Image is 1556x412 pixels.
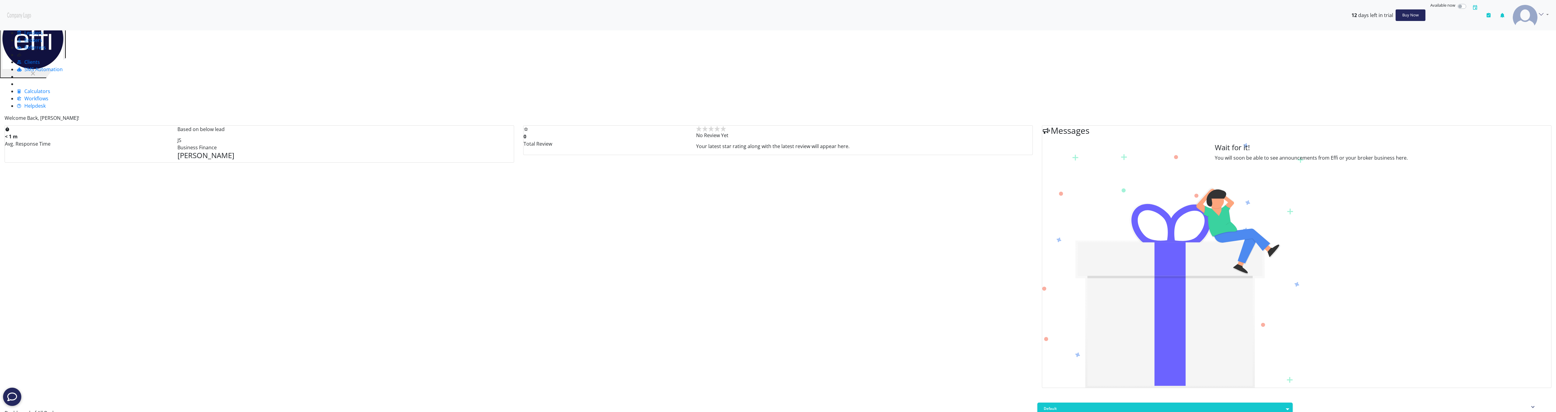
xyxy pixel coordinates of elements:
[5,133,18,140] strong: < 1 m
[696,132,1032,139] p: No Review Yet
[24,37,42,43] span: Brokers
[177,151,514,160] h4: [PERSON_NAME]
[177,137,181,144] span: JS
[1351,12,1357,19] b: 12
[1042,126,1551,136] h3: Messages
[177,126,514,133] p: Based on below lead
[24,95,48,102] span: Workflows
[17,44,46,51] a: Referrers
[177,144,217,151] span: Business Finance
[24,29,43,36] span: Lenders
[696,143,1032,150] p: Your latest star rating along with the latest review will appear here.
[24,66,63,73] span: SMS Automation
[24,88,50,95] span: Calculators
[1396,9,1425,21] button: Buy Now
[1042,143,1303,388] img: gift
[17,66,63,73] a: SMS Automation
[5,140,168,147] p: Avg. Response Time
[17,59,40,65] a: Clients
[17,95,48,102] a: Workflows
[5,114,1033,122] p: Welcome Back, [PERSON_NAME]!
[1215,154,1551,161] p: You will soon be able to see announcements from Effi or your broker business here.
[24,102,46,109] span: Helpdesk
[24,59,40,65] span: Clients
[17,88,50,95] a: Calculators
[24,44,46,51] span: Referrers
[17,37,42,43] a: Brokers
[17,29,43,36] a: Lenders
[1513,5,1537,26] img: svg+xml;base64,PHN2ZyB4bWxucz0iaHR0cDovL3d3dy53My5vcmcvMjAwMC9zdmciIHdpZHRoPSI4MS4zODIiIGhlaWdodD...
[524,140,687,147] p: Total Review
[1215,143,1551,152] h4: Wait for it!
[1358,12,1393,19] span: days left in trial
[1430,2,1455,8] span: Available now
[5,8,33,23] img: company-logo-placeholder.1a1b062.png
[524,133,526,140] strong: 0
[17,102,46,109] a: Helpdesk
